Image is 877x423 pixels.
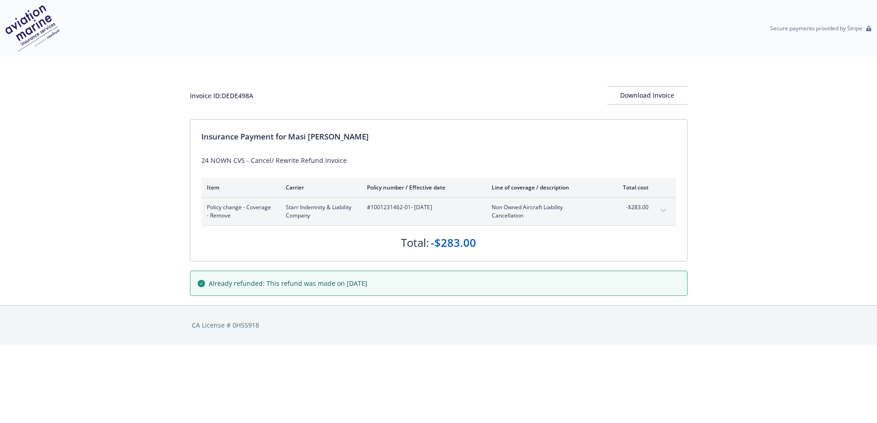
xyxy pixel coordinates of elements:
[286,184,352,191] div: Carrier
[367,184,477,191] div: Policy number / Effective date
[367,203,477,211] span: #1001231462-01 - [DATE]
[201,131,676,143] div: Insurance Payment for Masi [PERSON_NAME]
[607,86,688,105] button: Download Invoice
[770,24,862,32] p: Secure payments provided by Stripe
[190,91,253,100] div: Invoice ID: DEDE498A
[607,87,688,104] div: Download Invoice
[207,203,271,220] span: Policy change - Coverage - Remove
[614,184,649,191] div: Total cost
[192,320,686,330] div: CA License # 0H55918
[614,203,649,211] span: -$283.00
[286,203,352,220] span: Starr Indemnity & Liability Company
[492,203,599,211] span: Non Owned Aircraft Liability
[492,203,599,220] span: Non Owned Aircraft LiabilityCancellation
[492,211,599,220] span: Cancellation
[492,184,599,191] div: Line of coverage / description
[201,156,676,165] div: 24 NOWN CVS - Cancel/ Rewrite Refund Invoice
[209,278,367,288] span: Already refunded: This refund was made on [DATE]
[656,203,671,218] button: expand content
[201,198,676,225] div: Policy change - Coverage - RemoveStarr Indemnity & Liability Company#1001231462-01- [DATE]Non Own...
[431,235,476,250] div: -$283.00
[401,235,429,250] div: Total:
[207,184,271,191] div: Item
